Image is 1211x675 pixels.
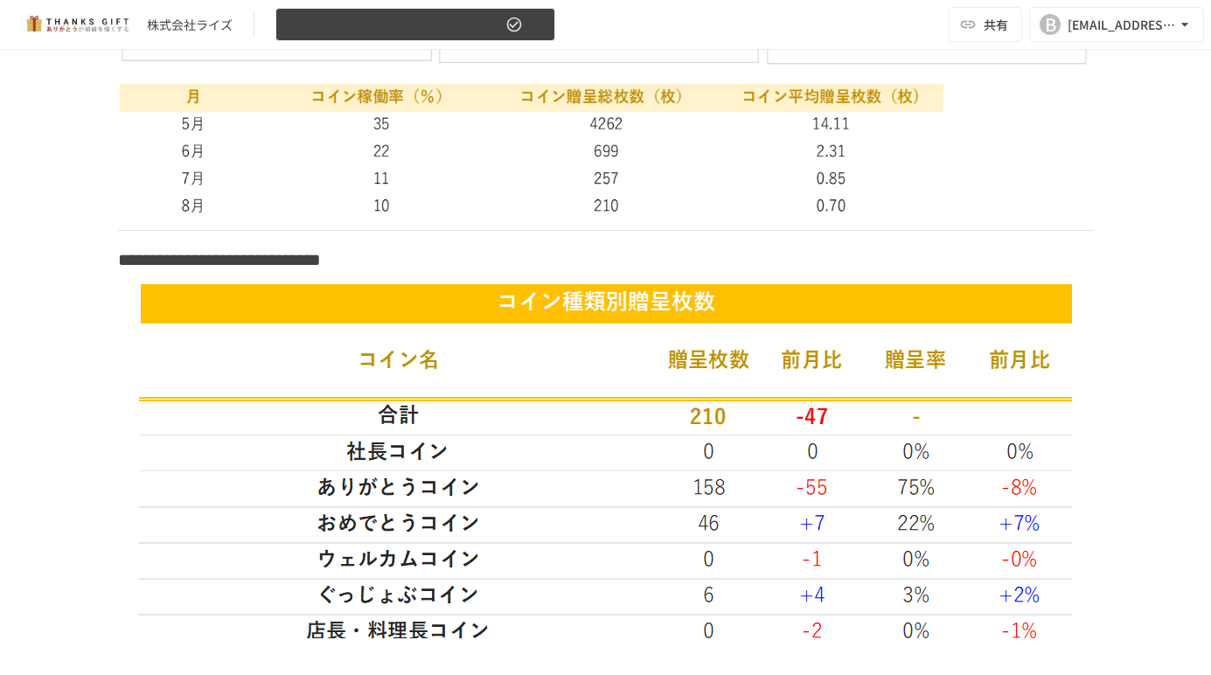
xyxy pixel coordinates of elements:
[984,15,1008,34] span: 共有
[147,16,233,34] div: 株式会社ライズ
[1040,14,1061,35] div: B
[1068,14,1176,36] div: [EMAIL_ADDRESS][DOMAIN_NAME]
[21,10,133,38] img: mMP1OxWUAhQbsRWCurg7vIHe5HqDpP7qZo7fRoNLXQh
[949,7,1022,42] button: 共有
[1029,7,1204,42] button: B[EMAIL_ADDRESS][DOMAIN_NAME]
[275,8,555,42] button: 【2025年9月】運用開始後振り返りミーティング
[287,14,502,36] span: 【2025年9月】運用開始後振り返りミーティング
